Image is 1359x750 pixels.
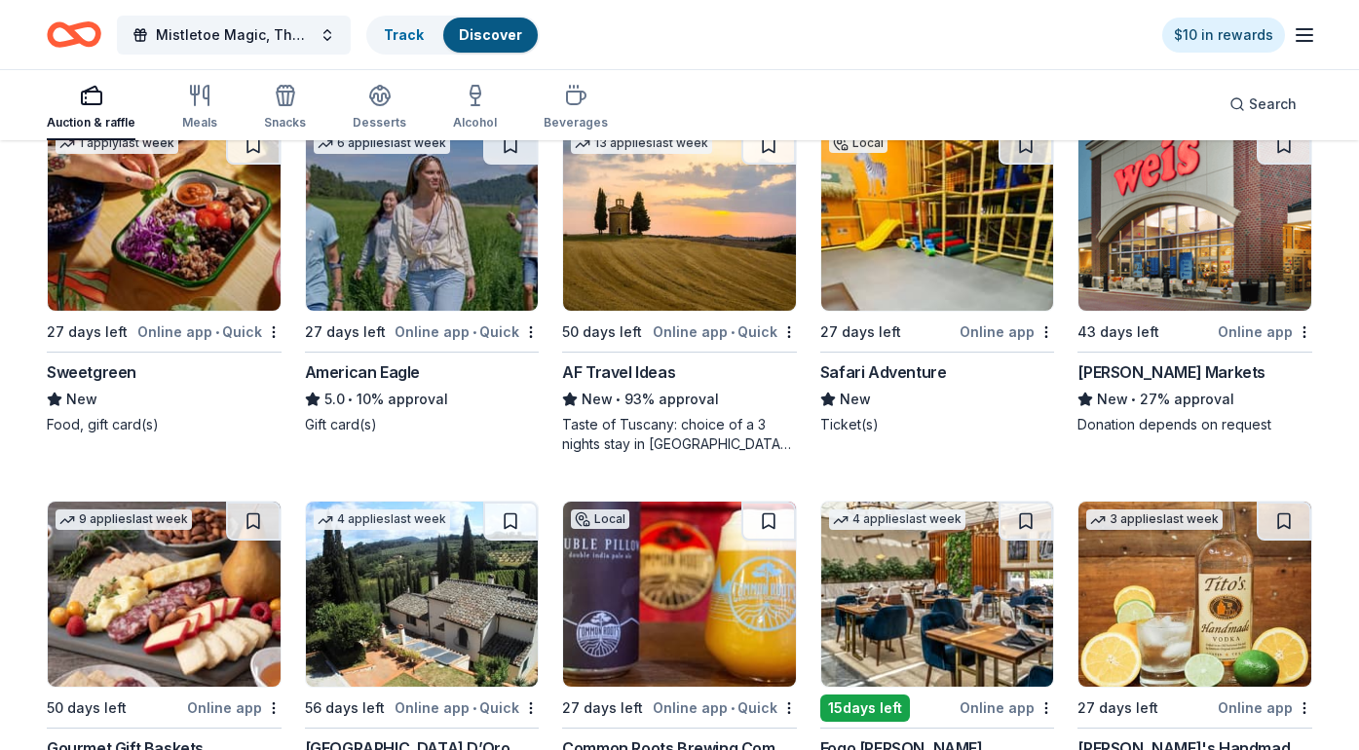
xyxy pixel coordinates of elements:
[366,16,540,55] button: TrackDiscover
[821,502,1054,687] img: Image for Fogo de Chao
[324,388,345,411] span: 5.0
[562,320,642,344] div: 50 days left
[562,388,797,411] div: 93% approval
[264,115,306,131] div: Snacks
[1086,509,1223,530] div: 3 applies last week
[960,695,1054,720] div: Online app
[182,115,217,131] div: Meals
[1077,125,1312,434] a: Image for Weis Markets43 days leftOnline app[PERSON_NAME] MarketsNew•27% approvalDonation depends...
[960,319,1054,344] div: Online app
[1077,320,1159,344] div: 43 days left
[563,502,796,687] img: Image for Common Roots Brewing Company
[47,125,282,434] a: Image for Sweetgreen1 applylast week27 days leftOnline app•QuickSweetgreenNewFood, gift card(s)
[47,12,101,57] a: Home
[47,320,128,344] div: 27 days left
[617,392,622,407] span: •
[56,509,192,530] div: 9 applies last week
[1078,502,1311,687] img: Image for Tito's Handmade Vodka
[653,695,797,720] div: Online app Quick
[571,509,629,529] div: Local
[731,700,735,716] span: •
[48,502,281,687] img: Image for Gourmet Gift Baskets
[305,125,540,434] a: Image for American Eagle6 applieslast week27 days leftOnline app•QuickAmerican Eagle5.0•10% appro...
[453,76,497,140] button: Alcohol
[353,115,406,131] div: Desserts
[314,509,450,530] div: 4 applies last week
[562,360,675,384] div: AF Travel Ideas
[395,695,539,720] div: Online app Quick
[395,319,539,344] div: Online app Quick
[820,125,1055,434] a: Image for Safari AdventureLocal27 days leftOnline appSafari AdventureNewTicket(s)
[156,23,312,47] span: Mistletoe Magic, The Arc Mid-[PERSON_NAME] Holiday Auction
[1077,388,1312,411] div: 27% approval
[472,324,476,340] span: •
[544,76,608,140] button: Beverages
[56,133,178,154] div: 1 apply last week
[1218,695,1312,720] div: Online app
[305,360,420,384] div: American Eagle
[47,76,135,140] button: Auction & raffle
[562,125,797,454] a: Image for AF Travel Ideas13 applieslast week50 days leftOnline app•QuickAF Travel IdeasNew•93% ap...
[305,388,540,411] div: 10% approval
[306,126,539,311] img: Image for American Eagle
[840,388,871,411] span: New
[187,695,282,720] div: Online app
[353,76,406,140] button: Desserts
[459,26,522,43] a: Discover
[48,126,281,311] img: Image for Sweetgreen
[820,694,910,722] div: 15 days left
[305,415,540,434] div: Gift card(s)
[1077,696,1158,720] div: 27 days left
[314,133,450,154] div: 6 applies last week
[384,26,424,43] a: Track
[1077,415,1312,434] div: Donation depends on request
[264,76,306,140] button: Snacks
[1218,319,1312,344] div: Online app
[306,502,539,687] img: Image for Villa Sogni D’Oro
[544,115,608,131] div: Beverages
[305,320,386,344] div: 27 days left
[829,509,965,530] div: 4 applies last week
[1214,85,1312,124] button: Search
[562,696,643,720] div: 27 days left
[653,319,797,344] div: Online app Quick
[117,16,351,55] button: Mistletoe Magic, The Arc Mid-[PERSON_NAME] Holiday Auction
[1249,93,1297,116] span: Search
[821,126,1054,311] img: Image for Safari Adventure
[571,133,712,154] div: 13 applies last week
[562,415,797,454] div: Taste of Tuscany: choice of a 3 nights stay in [GEOGRAPHIC_DATA] or a 5 night stay in [GEOGRAPHIC...
[47,360,136,384] div: Sweetgreen
[1077,360,1265,384] div: [PERSON_NAME] Markets
[215,324,219,340] span: •
[1162,18,1285,53] a: $10 in rewards
[1078,126,1311,311] img: Image for Weis Markets
[1097,388,1128,411] span: New
[820,415,1055,434] div: Ticket(s)
[453,115,497,131] div: Alcohol
[47,115,135,131] div: Auction & raffle
[1132,392,1137,407] span: •
[820,360,947,384] div: Safari Adventure
[305,696,385,720] div: 56 days left
[731,324,735,340] span: •
[582,388,613,411] span: New
[47,415,282,434] div: Food, gift card(s)
[348,392,353,407] span: •
[829,133,887,153] div: Local
[472,700,476,716] span: •
[182,76,217,140] button: Meals
[47,696,127,720] div: 50 days left
[563,126,796,311] img: Image for AF Travel Ideas
[137,319,282,344] div: Online app Quick
[820,320,901,344] div: 27 days left
[66,388,97,411] span: New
